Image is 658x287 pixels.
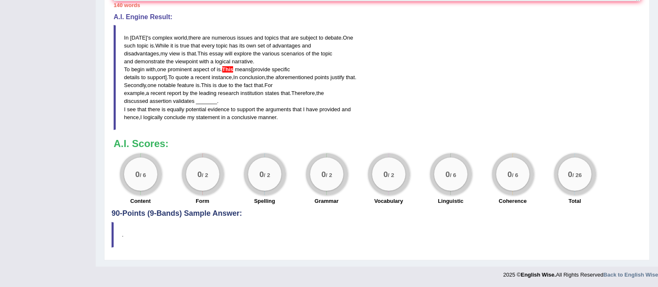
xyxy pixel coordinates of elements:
[175,58,198,65] span: viewpoint
[438,197,463,205] label: Linguistic
[157,66,166,72] span: one
[312,50,319,57] span: the
[218,82,227,88] span: due
[124,42,135,49] span: such
[232,58,253,65] span: narrative
[174,42,178,49] span: is
[330,74,344,80] span: justify
[208,106,229,112] span: evidence
[272,66,290,72] span: specific
[148,35,151,41] span: s
[209,50,223,57] span: essay
[237,35,253,41] span: issues
[177,82,194,88] span: feature
[231,106,236,112] span: to
[130,35,147,41] span: [DATE]
[164,114,186,120] span: conclude
[173,98,194,104] span: validates
[124,35,129,41] span: In
[146,90,149,96] span: a
[197,50,208,57] span: This
[303,106,305,112] span: I
[231,114,257,120] span: conclusive
[155,42,169,49] span: While
[325,35,341,41] span: debate
[568,170,572,179] big: 0
[196,98,217,104] span: _______
[281,90,290,96] span: that
[300,35,317,41] span: subject
[201,42,215,49] span: every
[181,50,185,57] span: is
[180,42,189,49] span: true
[229,42,238,49] span: has
[281,50,304,57] span: scenarios
[321,50,332,57] span: topic
[160,50,167,57] span: my
[325,172,332,178] small: / 2
[241,90,263,96] span: institution
[193,66,209,72] span: aspect
[169,50,180,57] span: view
[265,90,279,96] span: states
[343,35,353,41] span: One
[146,66,156,72] span: with
[266,42,271,49] span: of
[167,90,181,96] span: report
[150,42,154,49] span: is
[131,66,144,72] span: begin
[293,106,302,112] span: that
[141,74,146,80] span: to
[276,74,313,80] span: aforementioned
[316,90,324,96] span: the
[221,114,226,120] span: in
[211,58,214,65] span: a
[258,42,265,49] span: set
[342,106,351,112] span: and
[263,172,270,178] small: / 2
[264,82,273,88] span: For
[196,197,209,205] label: Form
[168,66,192,72] span: prominent
[569,197,581,205] label: Total
[237,106,255,112] span: support
[139,172,146,178] small: / 6
[187,114,194,120] span: my
[319,106,340,112] span: provided
[189,35,201,41] span: there
[174,35,187,41] span: world
[112,222,642,247] blockquote: .
[256,106,264,112] span: the
[124,50,159,57] span: disadvantages
[135,170,140,179] big: 0
[521,272,556,278] strong: English Wise.
[147,74,165,80] span: support
[114,13,640,21] h4: A.I. Engine Result:
[445,170,450,179] big: 0
[259,170,264,179] big: 0
[217,66,221,72] span: is
[196,82,199,88] span: is
[603,272,658,278] strong: Back to English Wise
[130,197,151,205] label: Content
[315,74,329,80] span: points
[161,106,165,112] span: is
[201,172,208,178] small: / 2
[216,42,227,49] span: topic
[222,66,233,72] span: Add a space between sentences. (did you mean: This)
[266,74,274,80] span: the
[306,106,318,112] span: have
[191,74,194,80] span: a
[227,114,230,120] span: a
[213,82,216,88] span: is
[183,90,189,96] span: by
[235,66,251,72] span: means
[374,197,403,205] label: Vocabulary
[127,106,136,112] span: see
[202,35,210,41] span: are
[387,172,394,178] small: / 2
[265,35,279,41] span: topics
[134,58,164,65] span: demonstrate
[137,106,146,112] span: that
[151,90,166,96] span: recent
